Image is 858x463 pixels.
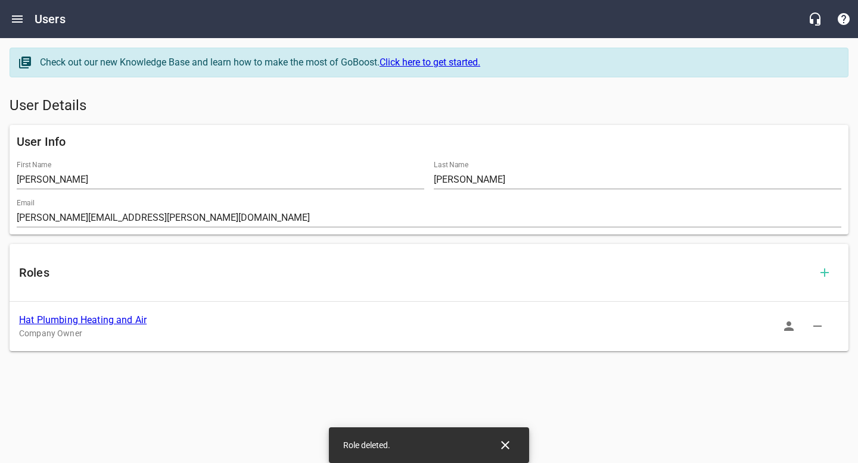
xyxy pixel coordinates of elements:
div: Check out our new Knowledge Base and learn how to make the most of GoBoost. [40,55,836,70]
h6: Users [35,10,66,29]
label: First Name [17,161,51,168]
h6: Roles [19,263,810,282]
label: Last Name [434,161,468,168]
button: Delete Role [803,312,832,340]
button: Close [491,431,520,459]
h5: User Details [10,96,848,115]
a: Hat Plumbing Heating and Air [19,314,147,326]
button: Add Role [810,258,839,287]
button: Open drawer [3,5,32,33]
button: Sign In as Role [775,312,803,340]
label: Email [17,199,35,207]
a: Click here to get started. [380,57,480,68]
p: Company Owner [19,327,820,340]
h6: User Info [17,132,841,151]
span: Role deleted. [343,440,390,450]
button: Live Chat [801,5,829,33]
button: Support Portal [829,5,858,33]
